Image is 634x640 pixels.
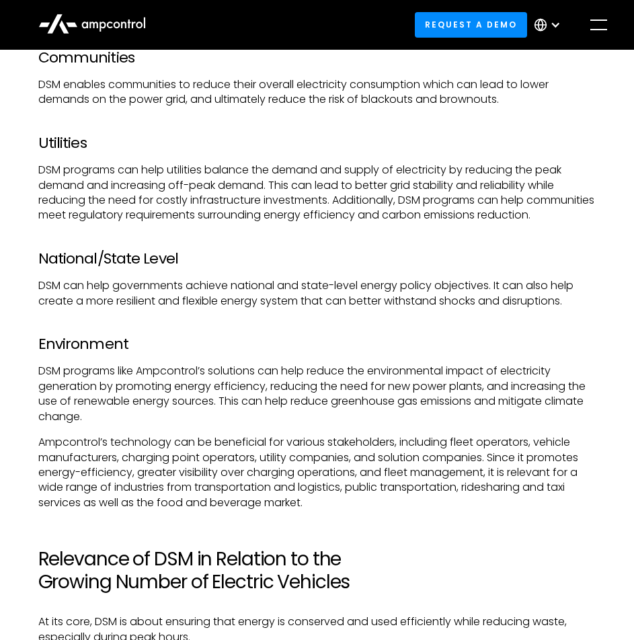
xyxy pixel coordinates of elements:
a: Request a demo [415,12,528,37]
p: DSM can help governments achieve national and state-level energy policy objectives. It can also h... [38,278,596,309]
p: DSM enables communities to reduce their overall electricity consumption which can lead to lower d... [38,77,596,108]
p: DSM programs like Ampcontrol’s solutions can help reduce the environmental impact of electricity ... [38,364,596,424]
p: Ampcontrol’s technology can be beneficial for various stakeholders, including fleet operators, ve... [38,435,596,510]
div: menu [580,6,617,44]
h3: National/State Level [38,250,596,268]
h3: Utilities [38,134,596,152]
h3: Communities [38,49,596,67]
h3: Environment [38,335,596,353]
p: DSM programs can help utilities balance the demand and supply of electricity by reducing the peak... [38,163,596,223]
h2: Relevance of DSM in Relation to the Growing Number of Electric Vehicles [38,548,596,593]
